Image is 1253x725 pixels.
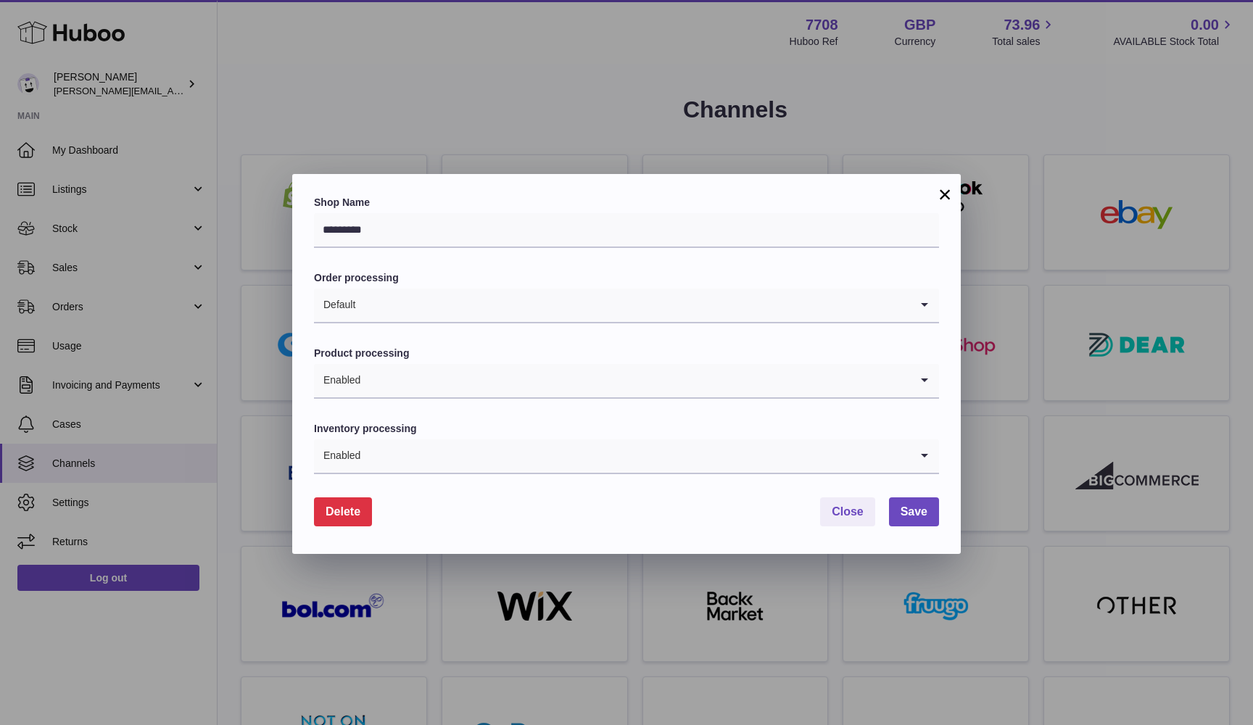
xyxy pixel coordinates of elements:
[314,497,372,527] button: Delete
[314,289,939,323] div: Search for option
[361,439,910,473] input: Search for option
[832,505,864,518] span: Close
[820,497,875,527] button: Close
[326,505,360,518] span: Delete
[314,364,361,397] span: Enabled
[901,505,927,518] span: Save
[314,271,939,285] label: Order processing
[314,289,356,322] span: Default
[314,422,939,436] label: Inventory processing
[314,196,939,210] label: Shop Name
[356,289,910,322] input: Search for option
[314,439,361,473] span: Enabled
[314,347,939,360] label: Product processing
[314,364,939,399] div: Search for option
[889,497,939,527] button: Save
[314,439,939,474] div: Search for option
[936,186,954,203] button: ×
[361,364,910,397] input: Search for option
